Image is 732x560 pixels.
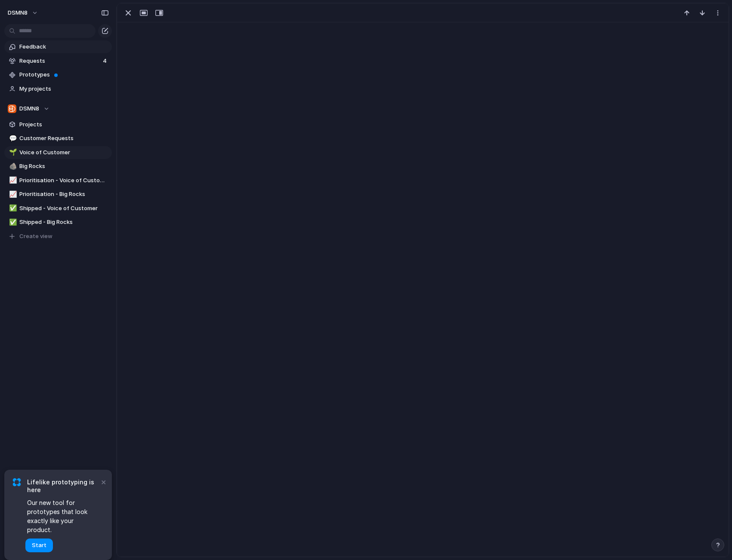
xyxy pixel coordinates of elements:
span: Projects [19,120,109,129]
a: Feedback [4,40,112,53]
button: 📈 [8,176,16,185]
button: 📈 [8,190,16,199]
span: Start [32,541,46,550]
span: 4 [103,57,108,65]
span: My projects [19,85,109,93]
a: ✅Shipped - Big Rocks [4,216,112,229]
span: Prototypes [19,70,109,79]
span: DSMN8 [19,104,39,113]
div: ✅ [9,203,15,213]
button: 🪨 [8,162,16,171]
div: 🌱 [9,147,15,157]
span: Lifelike prototyping is here [27,478,99,494]
span: Big Rocks [19,162,109,171]
span: Shipped - Voice of Customer [19,204,109,213]
span: Customer Requests [19,134,109,143]
button: Create view [4,230,112,243]
a: My projects [4,83,112,95]
a: 📈Prioritisation - Voice of Customer [4,174,112,187]
span: Our new tool for prototypes that look exactly like your product. [27,498,99,534]
span: Feedback [19,43,109,51]
a: 📈Prioritisation - Big Rocks [4,188,112,201]
span: Requests [19,57,100,65]
button: ✅ [8,218,16,226]
div: ✅ [9,217,15,227]
div: 💬 [9,134,15,144]
div: 🪨 [9,162,15,171]
button: DSMN8 [4,102,112,115]
a: 💬Customer Requests [4,132,112,145]
button: DSMN8 [4,6,43,20]
span: Prioritisation - Big Rocks [19,190,109,199]
span: DSMN8 [8,9,28,17]
span: Prioritisation - Voice of Customer [19,176,109,185]
a: ✅Shipped - Voice of Customer [4,202,112,215]
span: Create view [19,232,53,241]
button: Dismiss [98,477,108,487]
a: Requests4 [4,55,112,67]
button: ✅ [8,204,16,213]
div: 📈 [9,190,15,199]
a: 🪨Big Rocks [4,160,112,173]
a: 🌱Voice of Customer [4,146,112,159]
a: Projects [4,118,112,131]
button: 🌱 [8,148,16,157]
div: 📈 [9,175,15,185]
button: Start [25,539,53,552]
span: Voice of Customer [19,148,109,157]
a: Prototypes [4,68,112,81]
span: Shipped - Big Rocks [19,218,109,226]
button: 💬 [8,134,16,143]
